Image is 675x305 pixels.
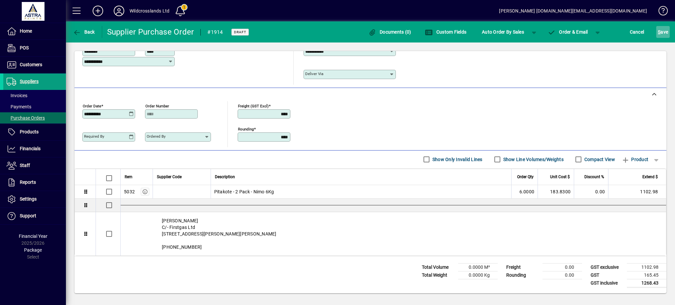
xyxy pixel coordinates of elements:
[20,163,30,168] span: Staff
[3,157,66,174] a: Staff
[108,5,130,17] button: Profile
[458,263,498,271] td: 0.0000 M³
[658,27,668,37] span: ave
[574,185,608,199] td: 0.00
[587,279,627,287] td: GST inclusive
[145,103,169,108] mat-label: Order number
[20,180,36,185] span: Reports
[618,153,652,165] button: Product
[3,90,66,101] a: Invoices
[130,6,169,16] div: Wildcrosslands Ltd
[419,263,458,271] td: Total Volume
[3,174,66,191] a: Reports
[3,57,66,73] a: Customers
[20,62,42,67] span: Customers
[503,263,543,271] td: Freight
[584,173,604,180] span: Discount %
[628,26,646,38] button: Cancel
[3,191,66,208] a: Settings
[7,93,27,98] span: Invoices
[431,156,483,163] label: Show Only Invalid Lines
[20,79,39,84] span: Suppliers
[458,271,498,279] td: 0.0000 Kg
[538,185,574,199] td: 183.8300
[630,27,644,37] span: Cancel
[367,26,413,38] button: Documents (0)
[107,27,194,37] div: Supplier Purchase Order
[583,156,615,163] label: Compact View
[234,30,246,34] span: Draft
[627,279,666,287] td: 1268.43
[214,188,274,195] span: Pitakote - 2 Pack - Nimo 6Kg
[24,247,42,253] span: Package
[419,271,458,279] td: Total Weight
[548,29,588,35] span: Order & Email
[3,23,66,40] a: Home
[7,115,45,121] span: Purchase Orders
[479,26,527,38] button: Auto Order By Sales
[215,173,235,180] span: Description
[587,263,627,271] td: GST exclusive
[207,27,223,38] div: #1914
[3,141,66,157] a: Financials
[627,271,666,279] td: 165.45
[305,71,323,76] mat-label: Deliver via
[147,134,165,139] mat-label: Ordered by
[20,213,36,218] span: Support
[587,271,627,279] td: GST
[71,26,97,38] button: Back
[20,129,39,134] span: Products
[124,188,135,195] div: 5032
[121,212,666,256] div: [PERSON_NAME] C/- Firstgas Ltd [STREET_ADDRESS][PERSON_NAME][PERSON_NAME] [PHONE_NUMBER]
[627,263,666,271] td: 1102.98
[622,154,648,165] span: Product
[499,6,647,16] div: [PERSON_NAME] [DOMAIN_NAME][EMAIL_ADDRESS][DOMAIN_NAME]
[83,103,101,108] mat-label: Order date
[658,29,660,35] span: S
[3,101,66,112] a: Payments
[73,29,95,35] span: Back
[543,271,582,279] td: 0.00
[511,185,538,199] td: 6.0000
[642,173,658,180] span: Extend $
[84,134,104,139] mat-label: Required by
[3,112,66,124] a: Purchase Orders
[20,45,29,50] span: POS
[3,208,66,224] a: Support
[656,26,670,38] button: Save
[550,173,570,180] span: Unit Cost $
[7,104,31,109] span: Payments
[238,103,269,108] mat-label: Freight (GST excl)
[125,173,132,180] span: Item
[20,28,32,34] span: Home
[503,271,543,279] td: Rounding
[543,263,582,271] td: 0.00
[654,1,667,23] a: Knowledge Base
[19,234,47,239] span: Financial Year
[425,29,466,35] span: Custom Fields
[238,126,254,131] mat-label: Rounding
[20,146,41,151] span: Financials
[3,124,66,140] a: Products
[482,27,524,37] span: Auto Order By Sales
[87,5,108,17] button: Add
[66,26,102,38] app-page-header-button: Back
[3,40,66,56] a: POS
[368,29,411,35] span: Documents (0)
[544,26,591,38] button: Order & Email
[157,173,182,180] span: Supplier Code
[502,156,564,163] label: Show Line Volumes/Weights
[517,173,534,180] span: Order Qty
[423,26,468,38] button: Custom Fields
[20,196,37,202] span: Settings
[608,185,666,199] td: 1102.98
